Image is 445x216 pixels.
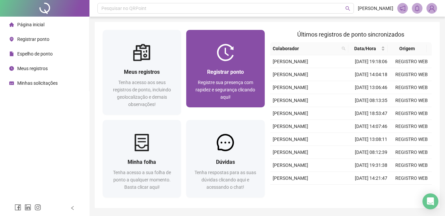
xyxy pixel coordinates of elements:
span: linkedin [25,204,31,211]
span: file [9,52,14,56]
span: [PERSON_NAME] [358,5,393,12]
span: Meus registros [124,69,160,75]
span: search [340,44,347,54]
td: [DATE] 14:21:47 [351,172,391,185]
span: left [70,206,75,210]
td: [DATE] 13:21:22 [351,185,391,198]
td: [DATE] 14:07:46 [351,120,391,133]
span: Minhas solicitações [17,80,58,86]
span: clock-circle [9,66,14,71]
span: [PERSON_NAME] [273,162,308,168]
td: [DATE] 13:06:46 [351,81,391,94]
span: Tenha respostas para as suas dúvidas clicando aqui e acessando o chat! [195,170,256,190]
span: Registrar ponto [17,37,49,42]
td: REGISTRO WEB [391,185,432,198]
span: search [345,6,350,11]
span: Minha folha [128,159,156,165]
span: [PERSON_NAME] [273,98,308,103]
th: Origem [388,42,427,55]
span: instagram [34,204,41,211]
span: Últimos registros de ponto sincronizados [297,31,404,38]
span: notification [400,5,406,11]
td: [DATE] 14:04:18 [351,68,391,81]
span: Dúvidas [216,159,235,165]
span: Registre sua presença com rapidez e segurança clicando aqui! [195,80,255,100]
td: REGISTRO WEB [391,159,432,172]
span: search [342,47,346,51]
span: Tenha acesso aos seus registros de ponto, incluindo geolocalização e demais observações! [113,80,171,107]
span: Página inicial [17,22,44,27]
td: REGISTRO WEB [391,146,432,159]
td: [DATE] 13:08:11 [351,133,391,146]
td: REGISTRO WEB [391,172,432,185]
img: 86078 [427,3,437,13]
span: bell [414,5,420,11]
span: [PERSON_NAME] [273,59,308,64]
td: [DATE] 18:53:47 [351,107,391,120]
span: Data/Hora [351,45,379,52]
a: Meus registrosTenha acesso aos seus registros de ponto, incluindo geolocalização e demais observa... [103,30,181,115]
span: [PERSON_NAME] [273,124,308,129]
span: [PERSON_NAME] [273,137,308,142]
td: REGISTRO WEB [391,133,432,146]
span: Colaborador [273,45,339,52]
span: [PERSON_NAME] [273,85,308,90]
span: [PERSON_NAME] [273,72,308,77]
a: Minha folhaTenha acesso a sua folha de ponto a qualquer momento. Basta clicar aqui! [103,120,181,197]
th: Data/Hora [348,42,387,55]
td: REGISTRO WEB [391,120,432,133]
td: [DATE] 08:12:39 [351,146,391,159]
td: REGISTRO WEB [391,107,432,120]
span: home [9,22,14,27]
div: Open Intercom Messenger [422,193,438,209]
td: REGISTRO WEB [391,81,432,94]
span: Tenha acesso a sua folha de ponto a qualquer momento. Basta clicar aqui! [113,170,171,190]
span: [PERSON_NAME] [273,175,308,181]
td: REGISTRO WEB [391,68,432,81]
td: [DATE] 19:18:06 [351,55,391,68]
td: [DATE] 08:13:35 [351,94,391,107]
span: [PERSON_NAME] [273,111,308,116]
span: schedule [9,81,14,85]
span: Espelho de ponto [17,51,53,56]
span: Meus registros [17,66,48,71]
a: Registrar pontoRegistre sua presença com rapidez e segurança clicando aqui! [186,30,264,107]
span: facebook [15,204,21,211]
td: [DATE] 19:31:38 [351,159,391,172]
span: Registrar ponto [207,69,244,75]
td: REGISTRO WEB [391,55,432,68]
span: environment [9,37,14,42]
a: DúvidasTenha respostas para as suas dúvidas clicando aqui e acessando o chat! [186,120,264,197]
span: [PERSON_NAME] [273,150,308,155]
td: REGISTRO WEB [391,94,432,107]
